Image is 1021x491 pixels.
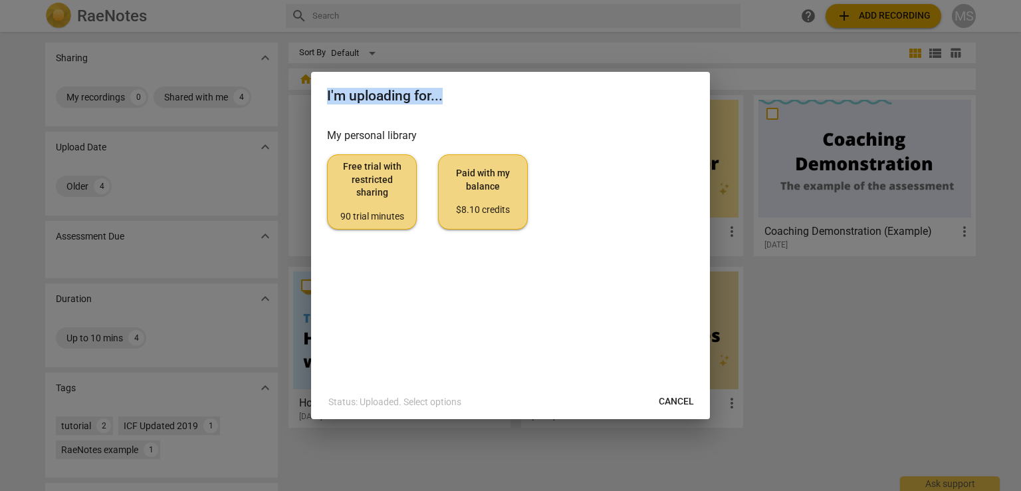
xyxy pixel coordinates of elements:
span: Cancel [659,395,694,409]
div: $8.10 credits [449,204,516,217]
div: 90 trial minutes [338,210,405,224]
button: Cancel [648,390,705,414]
button: Paid with my balance$8.10 credits [438,154,528,229]
span: Paid with my balance [449,167,516,217]
p: Status: Uploaded. Select options [328,395,461,409]
h3: My personal library [327,128,694,144]
h2: I'm uploading for... [327,88,694,104]
span: Free trial with restricted sharing [338,160,405,223]
button: Free trial with restricted sharing90 trial minutes [327,154,417,229]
